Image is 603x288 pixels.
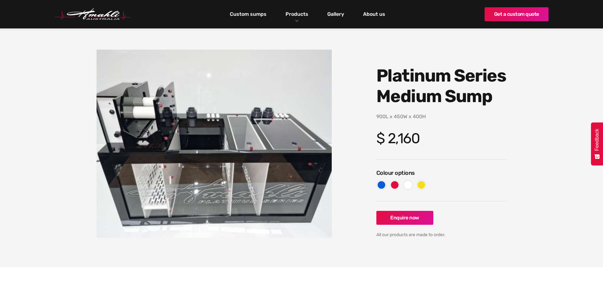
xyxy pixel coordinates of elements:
[97,50,332,238] img: Platinum Series Medium Sump
[485,7,549,21] a: Get a custom quote
[284,9,310,19] a: Products
[55,8,131,20] img: Hmahli Australia Logo
[361,9,387,20] a: About us
[376,113,507,120] p: 900L x 450W x 400H
[376,211,433,225] a: Enquire now
[55,8,131,20] a: home
[376,169,507,177] h6: Colour options
[376,231,507,239] div: All our products are made to order.
[97,50,332,238] a: open lightbox
[326,9,346,20] a: Gallery
[228,9,268,20] a: Custom sumps
[376,130,507,147] h4: $ 2,160
[376,65,507,107] h1: Platinum Series Medium Sump
[591,122,603,165] button: Feedback - Show survey
[594,129,600,151] span: Feedback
